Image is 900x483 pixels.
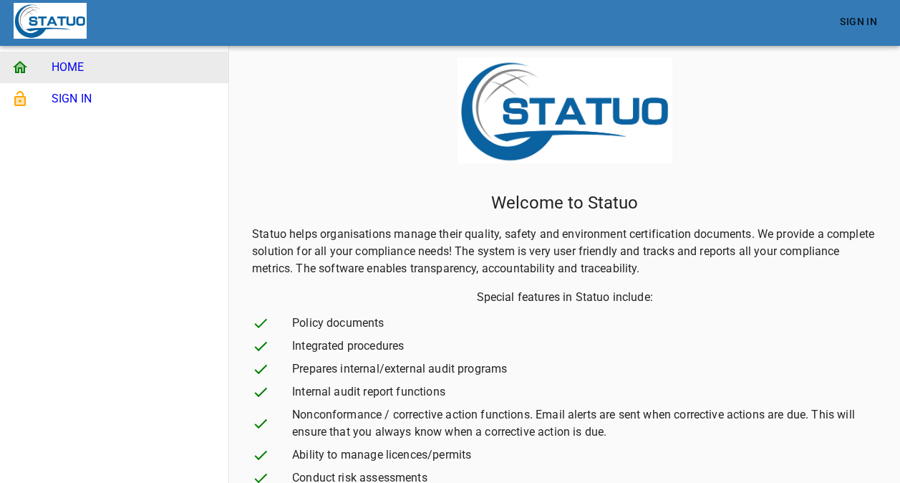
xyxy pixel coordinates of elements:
span: Ability to manage licences/permits [292,446,877,464]
img: Logo [458,57,672,163]
p: Welcome to Statuo [491,191,638,214]
img: Statuo [14,3,87,39]
a: Sign In [834,9,883,35]
span: Policy documents [292,315,877,332]
span: Integrated procedures [292,338,877,355]
span: Sign In [840,13,877,31]
span: Prepares internal/external audit programs [292,360,877,378]
span: SIGN IN [52,90,217,107]
p: Special features in Statuo include: [476,289,652,306]
span: Internal audit report functions [292,383,877,401]
span: HOME [52,59,217,76]
span: Nonconformance / corrective action functions. Email alerts are sent when corrective actions are d... [292,406,877,441]
p: Statuo helps organisations manage their quality, safety and environment certification documents. ... [252,226,877,277]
